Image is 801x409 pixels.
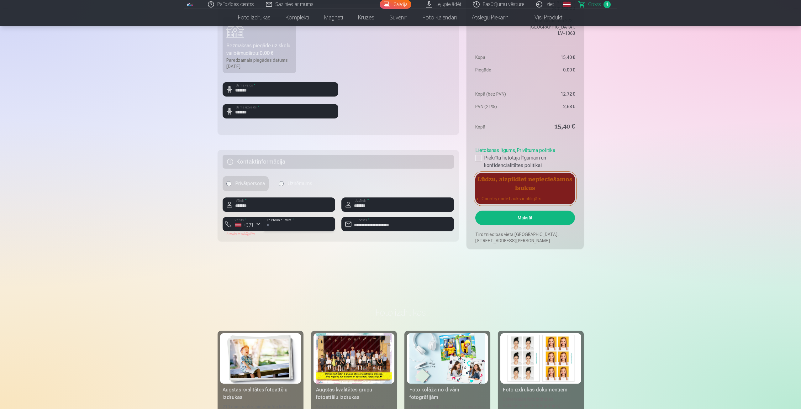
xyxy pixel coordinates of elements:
div: Foto izdrukas dokumentiem [500,386,581,394]
a: Suvenīri [382,9,415,26]
dd: Maskavas Iela 273,, [GEOGRAPHIC_DATA], LV-1063 [528,18,575,36]
span: 4 [603,1,611,8]
label: Uzņēmums [275,176,316,191]
a: Foto izdrukas [230,9,278,26]
dt: Kopā [475,54,522,60]
h3: Foto izdrukas [223,307,579,318]
a: Krūzes [350,9,382,26]
b: 0,00 € [260,50,273,56]
div: Bezmaksas piegāde uz skolu vai bērnudārzu : [226,42,293,57]
dt: PVN (21%) [475,103,522,110]
dt: Address [475,18,522,36]
h5: Kontaktinformācija [223,155,454,169]
span: Grozs [588,1,601,8]
label: Piekrītu lietotāja līgumam un konfidencialitātes politikai [475,154,575,169]
a: Magnēti [317,9,350,26]
li: Country code : Lauks ir obligāts [482,196,568,202]
img: /fa1 [187,3,194,6]
div: Paredzamais piegādes datums [DATE]. [226,57,293,70]
input: Uzņēmums [279,181,284,186]
dd: 15,40 € [528,123,575,131]
h5: Lūdzu, aizpildiet nepieciešamos laukus [475,173,575,193]
div: +371 [235,222,254,228]
button: Maksāt [475,211,575,225]
dt: Piegāde [475,67,522,73]
a: Visi produkti [517,9,571,26]
dd: 12,72 € [528,91,575,97]
dd: 15,40 € [528,54,575,60]
img: Foto izdrukas dokumentiem [503,333,579,384]
button: Valsts*+371 [223,217,263,231]
a: Atslēgu piekariņi [464,9,517,26]
dd: 2,68 € [528,103,575,110]
img: Foto kolāža no divām fotogrāfijām [409,333,485,384]
div: Augstas kvalitātes fotoattēlu izdrukas [220,386,301,401]
div: Augstas kvalitātes grupu fotoattēlu izdrukas [314,386,394,401]
label: Valsts [233,218,248,222]
img: Augstas kvalitātes fotoattēlu izdrukas [223,333,298,384]
div: Foto kolāža no divām fotogrāfijām [407,386,488,401]
a: Lietošanas līgums [475,147,515,153]
dd: 0,00 € [528,67,575,73]
label: Privātpersona [223,176,269,191]
dt: Kopā [475,123,522,131]
dt: Kopā (bez PVN) [475,91,522,97]
p: Tirdzniecības vieta [GEOGRAPHIC_DATA], [STREET_ADDRESS][PERSON_NAME] [475,231,575,244]
a: Privātuma politika [517,147,555,153]
input: Privātpersona [226,181,231,186]
div: Lauks ir obligāts [223,231,263,236]
a: Komplekti [278,9,317,26]
a: Foto kalendāri [415,9,464,26]
div: , [475,144,575,169]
